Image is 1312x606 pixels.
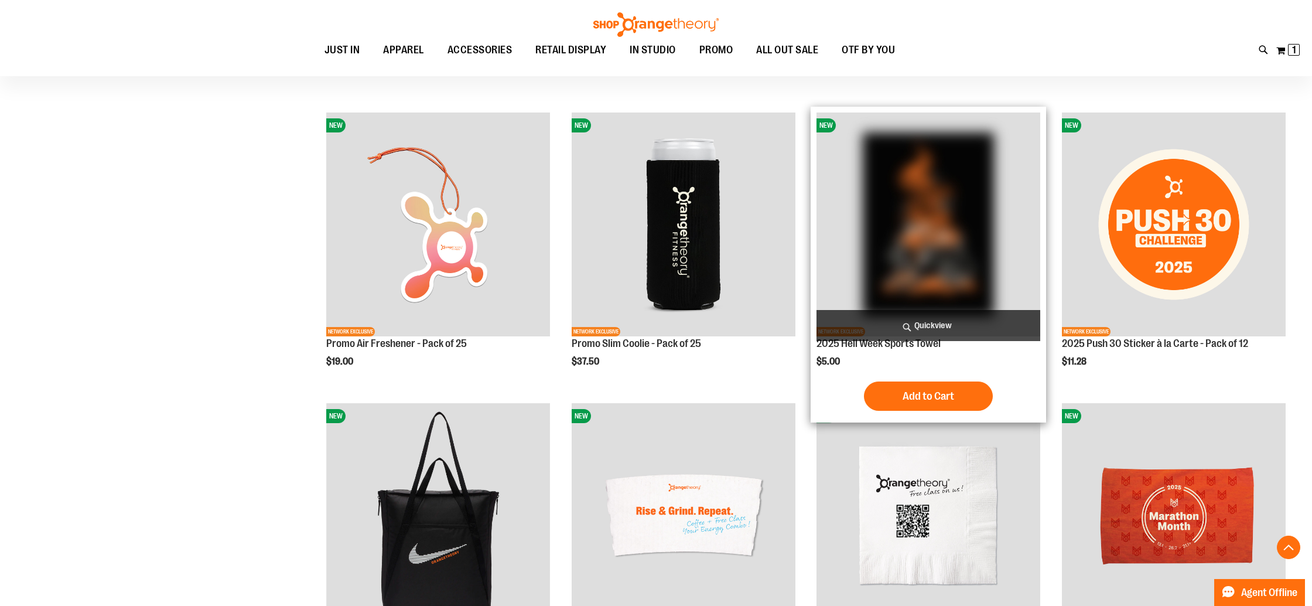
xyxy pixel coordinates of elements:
span: Agent Offline [1241,587,1297,598]
button: Back To Top [1277,536,1300,559]
span: $11.28 [1062,356,1088,367]
span: JUST IN [324,37,360,63]
a: Promo Air Freshener - Pack of 25NEWNETWORK EXCLUSIVE [326,113,550,338]
a: Promo Slim Coolie - Pack of 25 [572,338,701,349]
span: NEW [816,118,836,132]
a: 2025 Hell Week Sports Towel [816,338,941,349]
a: Promo Slim Coolie - Pack of 25NEWNETWORK EXCLUSIVE [572,113,795,338]
div: product [811,107,1046,423]
span: RETAIL DISPLAY [535,37,606,63]
span: NEW [572,409,591,423]
span: 1 [1292,44,1296,56]
span: OTF BY YOU [842,37,895,63]
div: product [320,107,556,397]
span: $5.00 [816,356,842,367]
a: 2025 Push 30 Sticker à la Carte - Pack of 12NEWNETWORK EXCLUSIVE [1062,113,1286,338]
span: ACCESSORIES [447,37,512,63]
span: Add to Cart [903,390,954,403]
a: Promo Air Freshener - Pack of 25 [326,338,467,349]
span: NEW [1062,409,1081,423]
span: APPAREL [383,37,424,63]
button: Agent Offline [1214,579,1305,606]
div: product [1056,107,1291,397]
a: 2025 Hell Week Sports TowelNEWNETWORK EXCLUSIVE [816,113,1040,338]
span: $19.00 [326,356,355,367]
span: NEW [572,118,591,132]
span: NEW [326,118,346,132]
span: NEW [1062,118,1081,132]
span: PROMO [699,37,733,63]
span: NETWORK EXCLUSIVE [1062,327,1111,336]
span: NEW [326,409,346,423]
div: product [566,107,801,397]
img: Shop Orangetheory [592,12,720,37]
a: 2025 Push 30 Sticker à la Carte - Pack of 12 [1062,338,1248,349]
img: Promo Slim Coolie - Pack of 25 [572,113,795,336]
a: Quickview [816,310,1040,341]
button: Add to Cart [864,382,993,411]
img: 2025 Hell Week Sports Towel [816,113,1040,336]
span: NETWORK EXCLUSIVE [326,327,375,336]
span: $37.50 [572,356,601,367]
span: NETWORK EXCLUSIVE [572,327,620,336]
span: IN STUDIO [630,37,676,63]
img: Promo Air Freshener - Pack of 25 [326,113,550,336]
span: ALL OUT SALE [756,37,818,63]
img: 2025 Push 30 Sticker à la Carte - Pack of 12 [1062,113,1286,336]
